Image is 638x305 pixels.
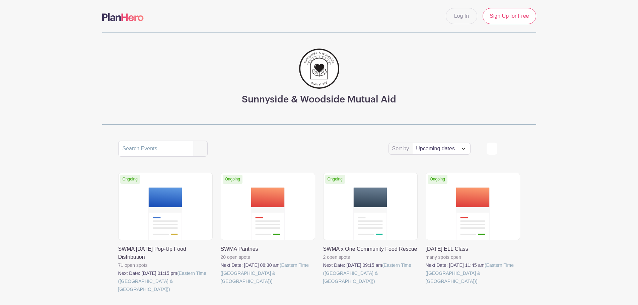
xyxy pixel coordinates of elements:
label: Sort by [392,145,411,153]
div: order and view [487,143,520,155]
input: Search Events [118,141,194,157]
a: Log In [446,8,477,24]
a: Sign Up for Free [483,8,536,24]
img: logo-507f7623f17ff9eddc593b1ce0a138ce2505c220e1c5a4e2b4648c50719b7d32.svg [102,13,144,21]
img: 256.png [299,49,339,89]
h3: Sunnyside & Woodside Mutual Aid [242,94,396,105]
